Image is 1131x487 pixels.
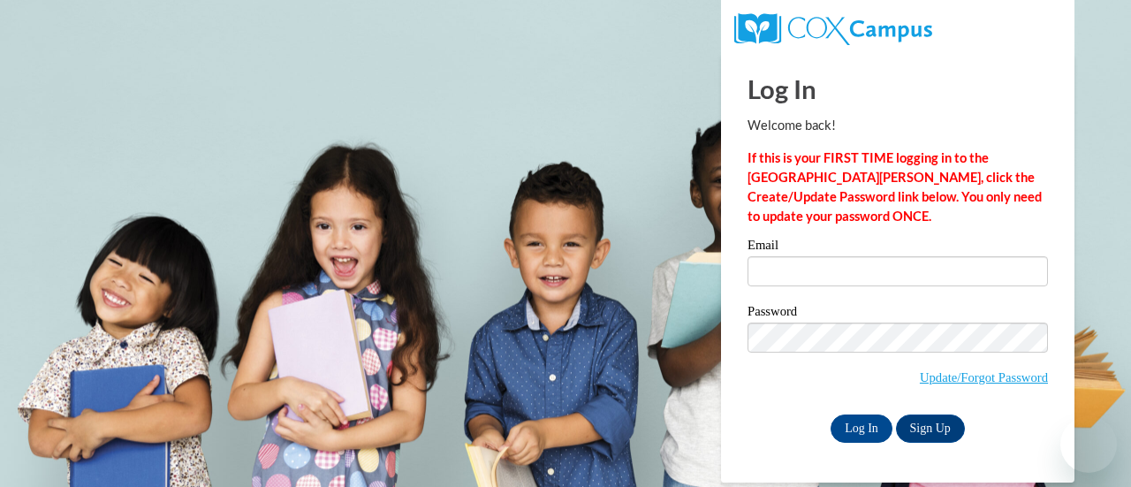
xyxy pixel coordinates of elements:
a: Sign Up [896,415,965,443]
p: Welcome back! [748,116,1048,135]
label: Password [748,305,1048,323]
label: Email [748,239,1048,256]
iframe: Button to launch messaging window [1060,416,1117,473]
a: Update/Forgot Password [920,370,1048,384]
img: COX Campus [734,13,932,45]
strong: If this is your FIRST TIME logging in to the [GEOGRAPHIC_DATA][PERSON_NAME], click the Create/Upd... [748,150,1042,224]
h1: Log In [748,71,1048,107]
input: Log In [831,415,892,443]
